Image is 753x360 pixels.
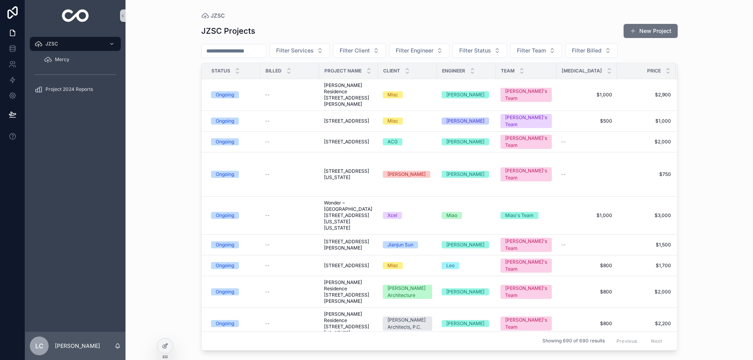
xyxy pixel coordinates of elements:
a: $2,900 [622,92,671,98]
a: -- [265,289,315,295]
span: Project 2024 Reports [45,86,93,92]
div: Miao's Team [505,212,534,219]
a: Wonder – [GEOGRAPHIC_DATA] [STREET_ADDRESS][US_STATE][US_STATE] [324,200,373,231]
a: [PERSON_NAME] [442,171,491,178]
span: $3,000 [622,212,671,219]
h1: JZSC Projects [201,25,255,36]
span: Showing 690 of 690 results [542,338,605,344]
div: [PERSON_NAME]'s Team [505,88,547,102]
a: $1,500 [622,242,671,248]
a: [PERSON_NAME] [442,288,491,295]
div: [PERSON_NAME]'s Team [505,285,547,299]
span: $2,000 [622,289,671,295]
a: Ongoing [211,138,256,145]
span: -- [265,118,270,124]
span: Status [211,68,230,74]
span: $1,000 [561,212,612,219]
a: [PERSON_NAME]'s Team [500,238,552,252]
a: $1,000 [561,92,612,98]
span: -- [265,171,270,177]
a: Misc [383,91,432,98]
span: Price [647,68,661,74]
span: -- [265,262,270,269]
a: [PERSON_NAME]'s Team [500,114,552,128]
div: [PERSON_NAME]'s Team [505,317,547,331]
span: -- [561,171,566,177]
div: [PERSON_NAME] [446,288,484,295]
a: $2,200 [622,320,671,327]
p: [PERSON_NAME] [55,342,100,350]
a: $800 [561,262,612,269]
div: [PERSON_NAME] [446,118,484,125]
a: -- [265,262,315,269]
div: Misc [387,91,398,98]
div: Leo [446,262,455,269]
button: Select Button [269,43,330,58]
a: JZSC [201,12,225,20]
span: -- [265,92,270,98]
a: [STREET_ADDRESS][US_STATE] [324,168,373,181]
span: Mercy [55,56,69,63]
div: Ongoing [216,212,234,219]
a: $2,000 [622,139,671,145]
span: Billed [266,68,282,74]
span: [STREET_ADDRESS] [324,262,369,269]
a: [PERSON_NAME] [442,91,491,98]
div: [PERSON_NAME]'s Team [505,114,547,128]
span: Project Name [324,68,362,74]
span: Filter Client [340,47,370,54]
a: [PERSON_NAME]'s Team [500,285,552,299]
a: [STREET_ADDRESS] [324,139,373,145]
div: [PERSON_NAME] [446,171,484,178]
div: Ongoing [216,288,234,295]
span: [STREET_ADDRESS][PERSON_NAME] [324,239,373,251]
a: [PERSON_NAME]'s Team [500,317,552,331]
a: [PERSON_NAME]'s Team [500,259,552,273]
a: [PERSON_NAME]'s Team [500,88,552,102]
div: Xcel [387,212,397,219]
button: Select Button [565,43,618,58]
span: Engineer [442,68,465,74]
a: -- [561,171,612,177]
a: [PERSON_NAME] Residence [STREET_ADDRESS][PERSON_NAME] [324,82,373,107]
div: Ongoing [216,241,234,248]
div: Misc [387,118,398,125]
a: -- [265,242,315,248]
a: Miao's Team [500,212,552,219]
span: -- [265,139,270,145]
a: [PERSON_NAME]'s Team [500,167,552,181]
span: Filter Team [517,47,546,54]
a: $750 [622,171,671,177]
span: [STREET_ADDRESS] [324,118,369,124]
a: [PERSON_NAME] [383,171,432,178]
a: Ongoing [211,118,256,125]
span: JZSC [211,12,225,20]
a: $1,700 [622,262,671,269]
div: Misc [387,262,398,269]
a: [PERSON_NAME]'s Team [500,135,552,149]
button: Select Button [333,43,386,58]
a: -- [561,242,612,248]
a: [PERSON_NAME] Architecture [383,285,432,299]
a: -- [265,118,315,124]
button: New Project [624,24,678,38]
a: Xcel [383,212,432,219]
a: $500 [561,118,612,124]
a: Project 2024 Reports [30,82,121,96]
div: Ongoing [216,91,234,98]
span: JZSC [45,41,58,47]
div: [PERSON_NAME] [446,91,484,98]
a: Leo [442,262,491,269]
a: [PERSON_NAME] [442,138,491,145]
a: [PERSON_NAME] [442,118,491,125]
span: -- [265,212,270,219]
a: -- [265,92,315,98]
a: [PERSON_NAME] Residence [STREET_ADDRESS][PERSON_NAME] [324,279,373,304]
